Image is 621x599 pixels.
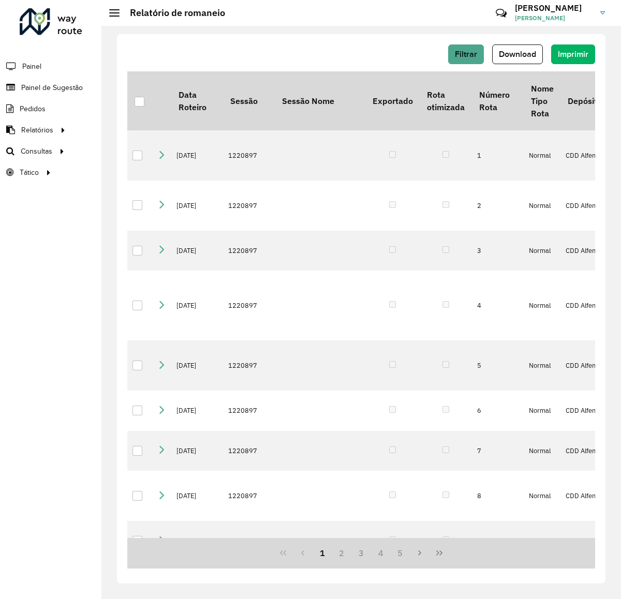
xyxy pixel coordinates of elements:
[223,271,275,340] td: 1220897
[524,391,560,431] td: Normal
[21,82,83,93] span: Painel de Sugestão
[524,71,560,130] th: Nome Tipo Rota
[171,130,223,181] td: [DATE]
[472,271,524,340] td: 4
[391,543,410,563] button: 5
[371,543,391,563] button: 4
[332,543,351,563] button: 2
[560,340,609,391] td: CDD Alfenas
[20,103,46,114] span: Pedidos
[472,431,524,471] td: 7
[223,231,275,271] td: 1220897
[524,231,560,271] td: Normal
[560,181,609,231] td: CDD Alfenas
[560,71,609,130] th: Depósito
[420,71,471,130] th: Rota otimizada
[171,471,223,521] td: [DATE]
[472,181,524,231] td: 2
[524,340,560,391] td: Normal
[171,521,223,561] td: [DATE]
[472,130,524,181] td: 1
[558,50,588,58] span: Imprimir
[171,431,223,471] td: [DATE]
[472,521,524,561] td: 9
[472,231,524,271] td: 3
[472,471,524,521] td: 8
[223,181,275,231] td: 1220897
[472,340,524,391] td: 5
[313,543,332,563] button: 1
[223,431,275,471] td: 1220897
[22,61,41,72] span: Painel
[171,181,223,231] td: [DATE]
[560,231,609,271] td: CDD Alfenas
[171,391,223,431] td: [DATE]
[524,271,560,340] td: Normal
[524,471,560,521] td: Normal
[515,13,593,23] span: [PERSON_NAME]
[524,521,560,561] td: Normal
[21,146,52,157] span: Consultas
[560,271,609,340] td: CDD Alfenas
[223,521,275,561] td: 1220897
[430,543,449,563] button: Last Page
[171,271,223,340] td: [DATE]
[351,543,371,563] button: 3
[410,543,430,563] button: Next Page
[21,125,53,136] span: Relatórios
[560,521,609,561] td: CDD Alfenas
[490,2,512,24] a: Contato Rápido
[560,130,609,181] td: CDD Alfenas
[524,431,560,471] td: Normal
[560,471,609,521] td: CDD Alfenas
[20,167,39,178] span: Tático
[275,71,365,130] th: Sessão Nome
[448,44,484,64] button: Filtrar
[472,391,524,431] td: 6
[223,130,275,181] td: 1220897
[223,471,275,521] td: 1220897
[455,50,477,58] span: Filtrar
[171,340,223,391] td: [DATE]
[515,3,593,13] h3: [PERSON_NAME]
[551,44,595,64] button: Imprimir
[120,7,225,19] h2: Relatório de romaneio
[223,391,275,431] td: 1220897
[524,181,560,231] td: Normal
[492,44,543,64] button: Download
[171,71,223,130] th: Data Roteiro
[499,50,536,58] span: Download
[171,231,223,271] td: [DATE]
[524,130,560,181] td: Normal
[472,71,524,130] th: Número Rota
[365,71,420,130] th: Exportado
[560,391,609,431] td: CDD Alfenas
[560,431,609,471] td: CDD Alfenas
[223,340,275,391] td: 1220897
[223,71,275,130] th: Sessão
